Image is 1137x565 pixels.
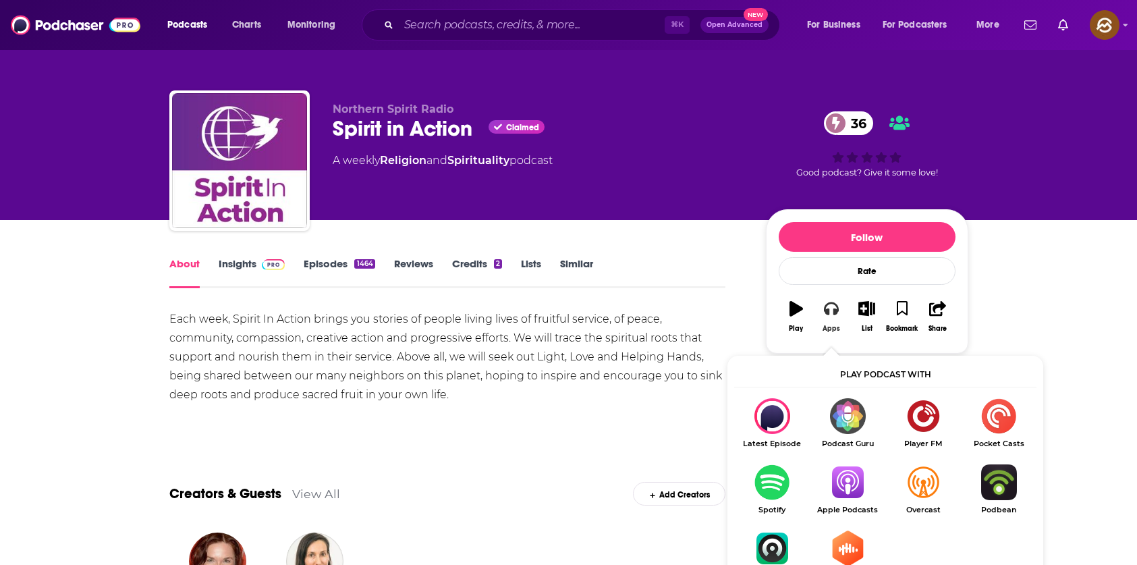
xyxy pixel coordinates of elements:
[447,154,509,167] a: Spirituality
[278,14,353,36] button: open menu
[928,325,947,333] div: Share
[885,398,961,448] a: Player FMPlayer FM
[734,506,810,514] span: Spotify
[380,154,426,167] a: Religion
[333,153,553,169] div: A weekly podcast
[287,16,335,34] span: Monitoring
[862,325,872,333] div: List
[920,292,955,341] button: Share
[1019,14,1042,36] a: Show notifications dropdown
[734,464,810,514] a: SpotifySpotify
[375,9,793,41] div: Search podcasts, credits, & more...
[700,17,769,33] button: Open AdvancedNew
[506,124,539,131] span: Claimed
[823,325,840,333] div: Apps
[158,14,225,36] button: open menu
[292,487,340,501] a: View All
[885,292,920,341] button: Bookmark
[885,439,961,448] span: Player FM
[169,310,726,404] div: Each week, Spirit In Action brings you stories of people living lives of fruitful service, of pea...
[961,506,1036,514] span: Podbean
[961,398,1036,448] a: Pocket CastsPocket Casts
[169,485,281,502] a: Creators & Guests
[885,464,961,514] a: OvercastOvercast
[521,257,541,288] a: Lists
[560,257,593,288] a: Similar
[399,14,665,36] input: Search podcasts, credits, & more...
[798,14,877,36] button: open menu
[796,167,938,178] span: Good podcast? Give it some love!
[849,292,884,341] button: List
[814,292,849,341] button: Apps
[734,362,1036,387] div: Play podcast with
[810,439,885,448] span: Podcast Guru
[810,464,885,514] a: Apple PodcastsApple Podcasts
[779,257,955,285] div: Rate
[1090,10,1119,40] button: Show profile menu
[807,16,860,34] span: For Business
[633,482,725,506] div: Add Creators
[354,259,375,269] div: 1464
[11,12,140,38] img: Podchaser - Follow, Share and Rate Podcasts
[961,464,1036,514] a: PodbeanPodbean
[837,111,873,135] span: 36
[961,439,1036,448] span: Pocket Casts
[426,154,447,167] span: and
[219,257,285,288] a: InsightsPodchaser Pro
[223,14,269,36] a: Charts
[494,259,502,269] div: 2
[779,222,955,252] button: Follow
[824,111,873,135] a: 36
[810,506,885,514] span: Apple Podcasts
[706,22,762,28] span: Open Advanced
[172,93,307,228] img: Spirit in Action
[262,259,285,270] img: Podchaser Pro
[885,506,961,514] span: Overcast
[810,398,885,448] a: Podcast GuruPodcast Guru
[167,16,207,34] span: Podcasts
[883,16,947,34] span: For Podcasters
[744,8,768,21] span: New
[1090,10,1119,40] img: User Profile
[886,325,918,333] div: Bookmark
[333,103,453,115] span: Northern Spirit Radio
[789,325,803,333] div: Play
[1090,10,1119,40] span: Logged in as hey85204
[967,14,1016,36] button: open menu
[779,292,814,341] button: Play
[874,14,967,36] button: open menu
[304,257,375,288] a: Episodes1464
[452,257,502,288] a: Credits2
[169,257,200,288] a: About
[232,16,261,34] span: Charts
[766,103,968,186] div: 36Good podcast? Give it some love!
[734,398,810,448] div: Spirit in Action on Latest Episode
[734,439,810,448] span: Latest Episode
[665,16,690,34] span: ⌘ K
[976,16,999,34] span: More
[394,257,433,288] a: Reviews
[1053,14,1074,36] a: Show notifications dropdown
